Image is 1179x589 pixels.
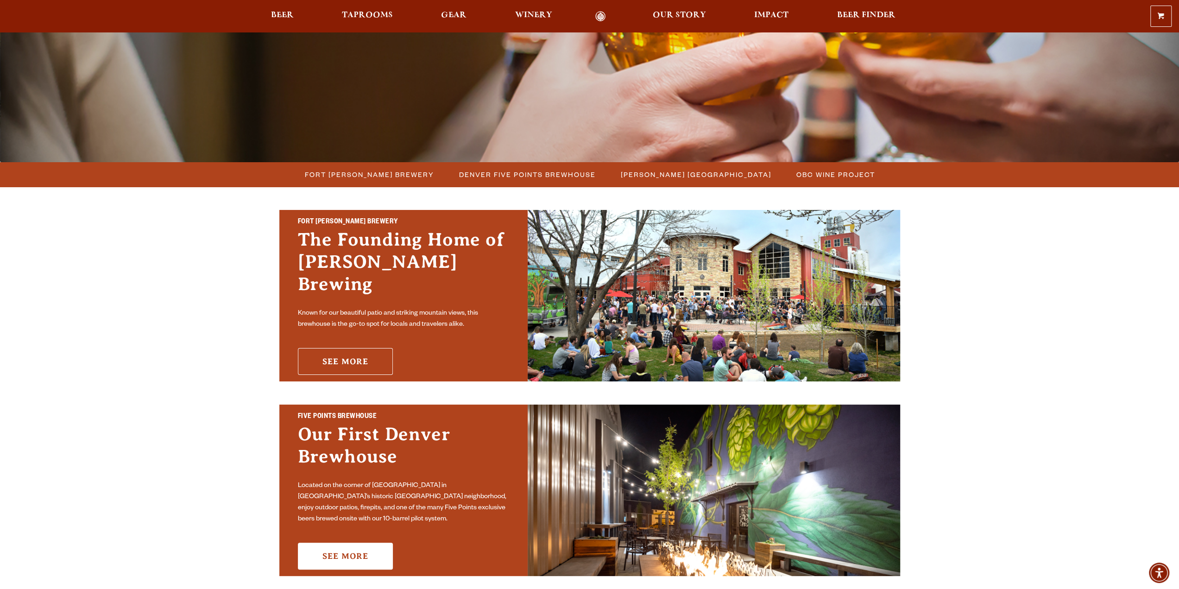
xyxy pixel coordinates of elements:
img: Fort Collins Brewery & Taproom' [528,210,900,381]
h3: The Founding Home of [PERSON_NAME] Brewing [298,228,509,304]
a: Our Story [647,11,712,22]
a: Taprooms [336,11,399,22]
span: Denver Five Points Brewhouse [459,168,596,181]
a: See More [298,543,393,570]
span: Impact [754,12,788,19]
span: Beer [271,12,294,19]
a: See More [298,348,393,375]
a: Beer [265,11,300,22]
a: Beer Finder [831,11,901,22]
a: Impact [748,11,794,22]
a: Winery [509,11,558,22]
span: Our Story [653,12,706,19]
h2: Fort [PERSON_NAME] Brewery [298,216,509,228]
span: [PERSON_NAME] [GEOGRAPHIC_DATA] [621,168,771,181]
span: OBC Wine Project [796,168,875,181]
p: Known for our beautiful patio and striking mountain views, this brewhouse is the go-to spot for l... [298,308,509,330]
h2: Five Points Brewhouse [298,411,509,423]
span: Winery [515,12,552,19]
a: Fort [PERSON_NAME] Brewery [299,168,439,181]
span: Gear [441,12,467,19]
span: Beer Finder [837,12,895,19]
a: OBC Wine Project [791,168,880,181]
a: Denver Five Points Brewhouse [454,168,600,181]
h3: Our First Denver Brewhouse [298,423,509,477]
a: [PERSON_NAME] [GEOGRAPHIC_DATA] [615,168,776,181]
p: Located on the corner of [GEOGRAPHIC_DATA] in [GEOGRAPHIC_DATA]’s historic [GEOGRAPHIC_DATA] neig... [298,481,509,525]
span: Fort [PERSON_NAME] Brewery [305,168,434,181]
a: Gear [435,11,473,22]
span: Taprooms [342,12,393,19]
img: Promo Card Aria Label' [528,405,900,576]
a: Odell Home [583,11,618,22]
div: Accessibility Menu [1149,563,1169,583]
